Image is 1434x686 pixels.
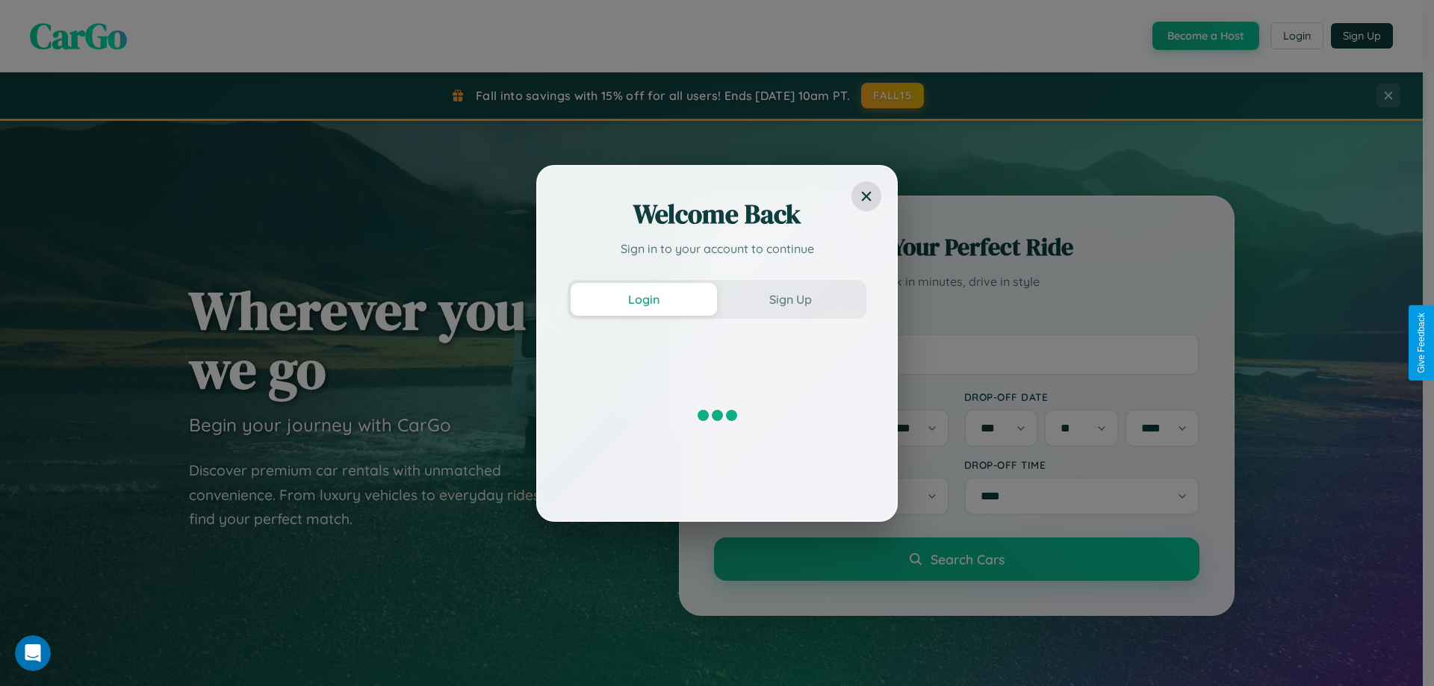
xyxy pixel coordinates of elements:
p: Sign in to your account to continue [568,240,866,258]
iframe: Intercom live chat [15,635,51,671]
button: Sign Up [717,283,863,316]
div: Give Feedback [1416,313,1427,373]
h2: Welcome Back [568,196,866,232]
button: Login [571,283,717,316]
